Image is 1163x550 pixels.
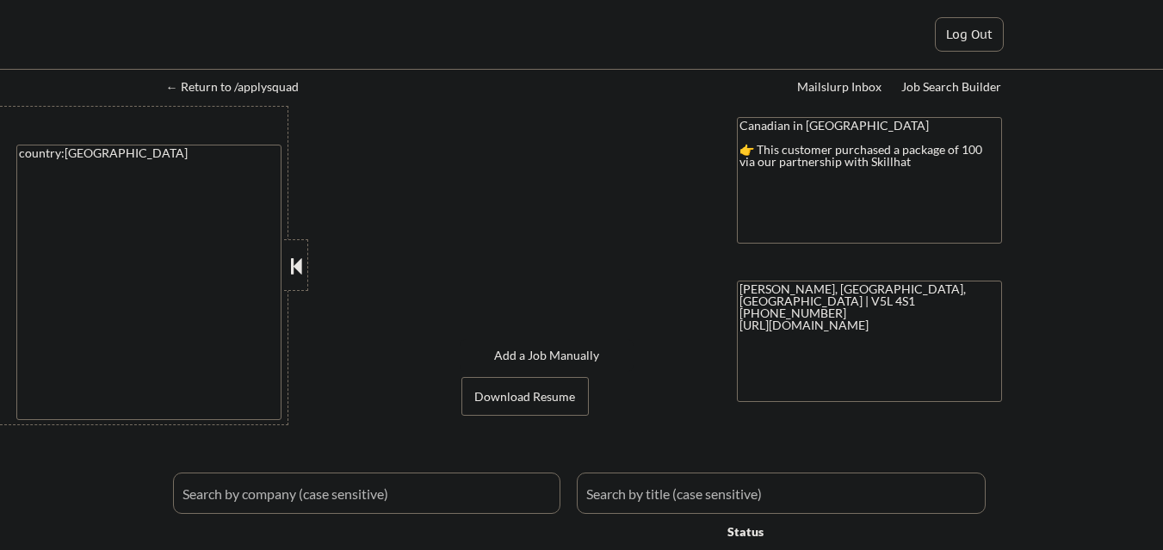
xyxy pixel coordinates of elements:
div: Job Search Builder [901,81,1002,93]
a: ← Return to /applysquad [166,80,315,97]
input: Search by title (case sensitive) [577,473,986,514]
button: Log Out [935,17,1004,52]
button: Add a Job Manually [460,339,634,372]
a: Job Search Builder [901,80,1002,97]
div: Mailslurp Inbox [797,81,883,93]
a: Mailslurp Inbox [797,80,883,97]
input: Search by company (case sensitive) [173,473,560,514]
button: Download Resume [461,377,589,416]
div: Status [727,516,875,547]
div: ← Return to /applysquad [166,81,315,93]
